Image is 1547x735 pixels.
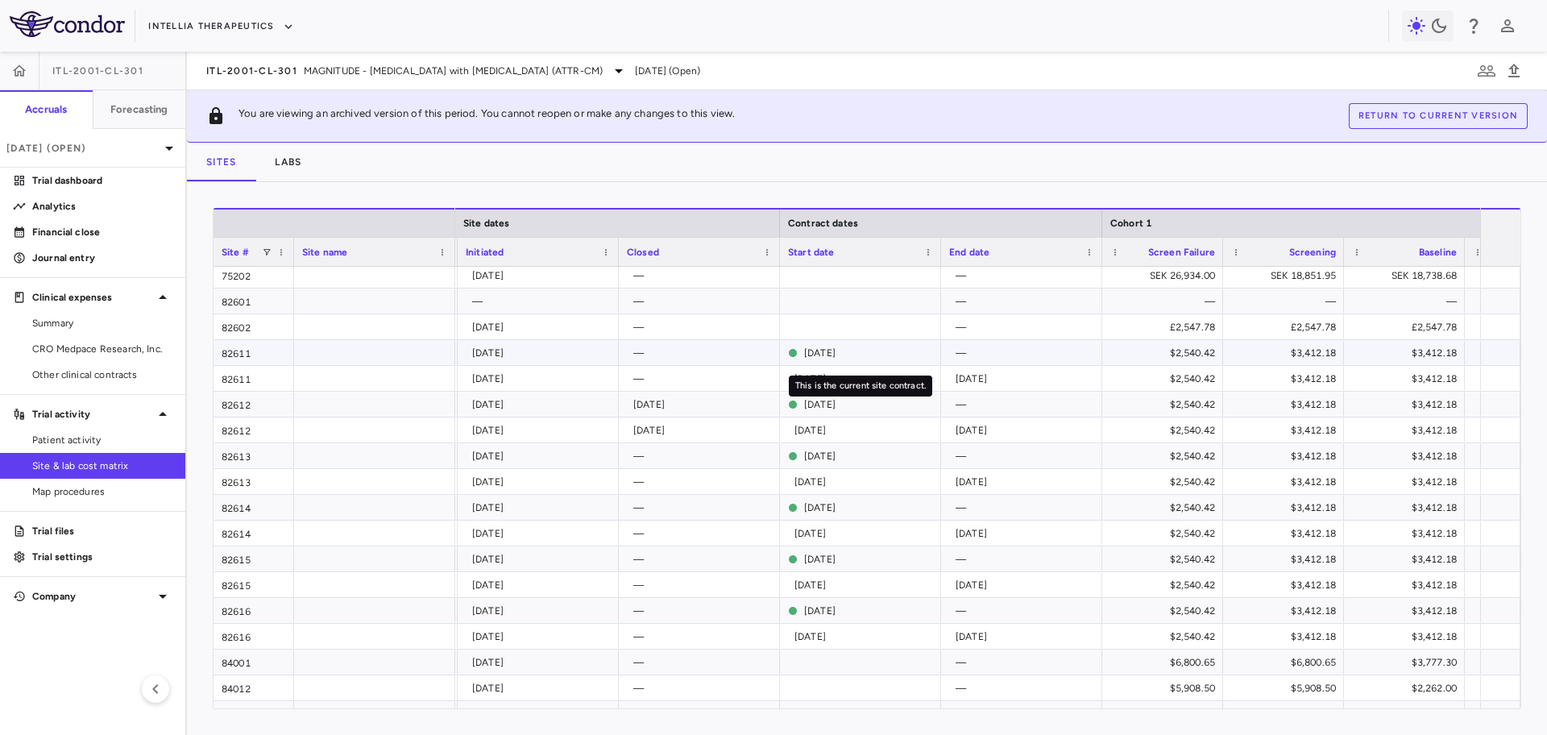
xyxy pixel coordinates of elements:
[32,316,172,330] span: Summary
[633,521,772,546] div: —
[956,598,1094,624] div: —
[788,218,858,229] span: Contract dates
[1117,650,1215,675] div: $6,800.65
[956,624,1094,650] div: [DATE]
[32,367,172,382] span: Other clinical contracts
[472,624,611,650] div: [DATE]
[1117,340,1215,366] div: $2,540.42
[633,572,772,598] div: —
[794,521,933,546] div: [DATE]
[633,624,772,650] div: —
[788,444,933,467] span: This is the current site contract.
[214,521,294,546] div: 82614
[1238,624,1336,650] div: $3,412.18
[1349,103,1528,129] button: Return to current version
[32,290,153,305] p: Clinical expenses
[222,247,249,258] span: Site #
[956,469,1094,495] div: [DATE]
[633,263,772,289] div: —
[214,366,294,391] div: 82611
[1358,263,1457,289] div: SEK 18,738.68
[472,546,611,572] div: [DATE]
[956,650,1094,675] div: —
[633,289,772,314] div: —
[214,263,294,288] div: 75202
[956,572,1094,598] div: [DATE]
[214,314,294,339] div: 82602
[1117,598,1215,624] div: $2,540.42
[32,225,172,239] p: Financial close
[214,392,294,417] div: 82612
[794,417,933,443] div: [DATE]
[25,102,67,117] h6: Accruals
[1238,417,1336,443] div: $3,412.18
[1238,314,1336,340] div: £2,547.78
[32,550,172,564] p: Trial settings
[472,650,611,675] div: [DATE]
[1238,546,1336,572] div: $3,412.18
[633,314,772,340] div: —
[1238,263,1336,289] div: SEK 18,851.95
[238,106,735,126] p: You are viewing an archived version of this period. You cannot reopen or make any changes to this...
[1117,392,1215,417] div: $2,540.42
[1419,247,1457,258] span: Baseline
[463,218,510,229] span: Site dates
[956,289,1094,314] div: —
[1358,572,1457,598] div: $3,412.18
[1358,495,1457,521] div: $3,412.18
[794,572,933,598] div: [DATE]
[804,340,933,366] div: [DATE]
[466,247,504,258] span: Initiated
[1358,314,1457,340] div: £2,547.78
[214,546,294,571] div: 82615
[472,675,611,701] div: [DATE]
[472,521,611,546] div: [DATE]
[214,624,294,649] div: 82616
[788,547,933,571] span: This is the current site contract.
[472,263,611,289] div: [DATE]
[1117,289,1215,314] div: —
[956,417,1094,443] div: [DATE]
[633,675,772,701] div: —
[633,443,772,469] div: —
[1358,675,1457,701] div: $2,262.00
[214,289,294,314] div: 82601
[956,521,1094,546] div: [DATE]
[804,546,933,572] div: [DATE]
[788,392,933,416] span: This is the current site contract.
[1117,263,1215,289] div: SEK 26,934.00
[472,289,611,314] div: —
[633,469,772,495] div: —
[32,407,153,421] p: Trial activity
[633,366,772,392] div: —
[789,376,932,397] div: This is the current site contract.
[10,11,125,37] img: logo-full-BYUhSk78.svg
[633,417,772,443] div: [DATE]
[633,546,772,572] div: —
[214,675,294,700] div: 84012
[1238,521,1336,546] div: $3,412.18
[1358,469,1457,495] div: $3,412.18
[472,366,611,392] div: [DATE]
[1358,598,1457,624] div: $3,412.18
[32,524,172,538] p: Trial files
[1117,443,1215,469] div: $2,540.42
[472,598,611,624] div: [DATE]
[1358,366,1457,392] div: $3,412.18
[633,340,772,366] div: —
[1117,469,1215,495] div: $2,540.42
[1238,443,1336,469] div: $3,412.18
[633,495,772,521] div: —
[1358,443,1457,469] div: $3,412.18
[32,459,172,473] span: Site & lab cost matrix
[1238,650,1336,675] div: $6,800.65
[1238,598,1336,624] div: $3,412.18
[1117,675,1215,701] div: $5,908.50
[1117,366,1215,392] div: $2,540.42
[52,64,143,77] span: ITL-2001-CL-301
[794,624,933,650] div: [DATE]
[148,14,293,39] button: Intellia Therapeutics
[949,247,989,258] span: End date
[1238,675,1336,701] div: $5,908.50
[627,247,659,258] span: Closed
